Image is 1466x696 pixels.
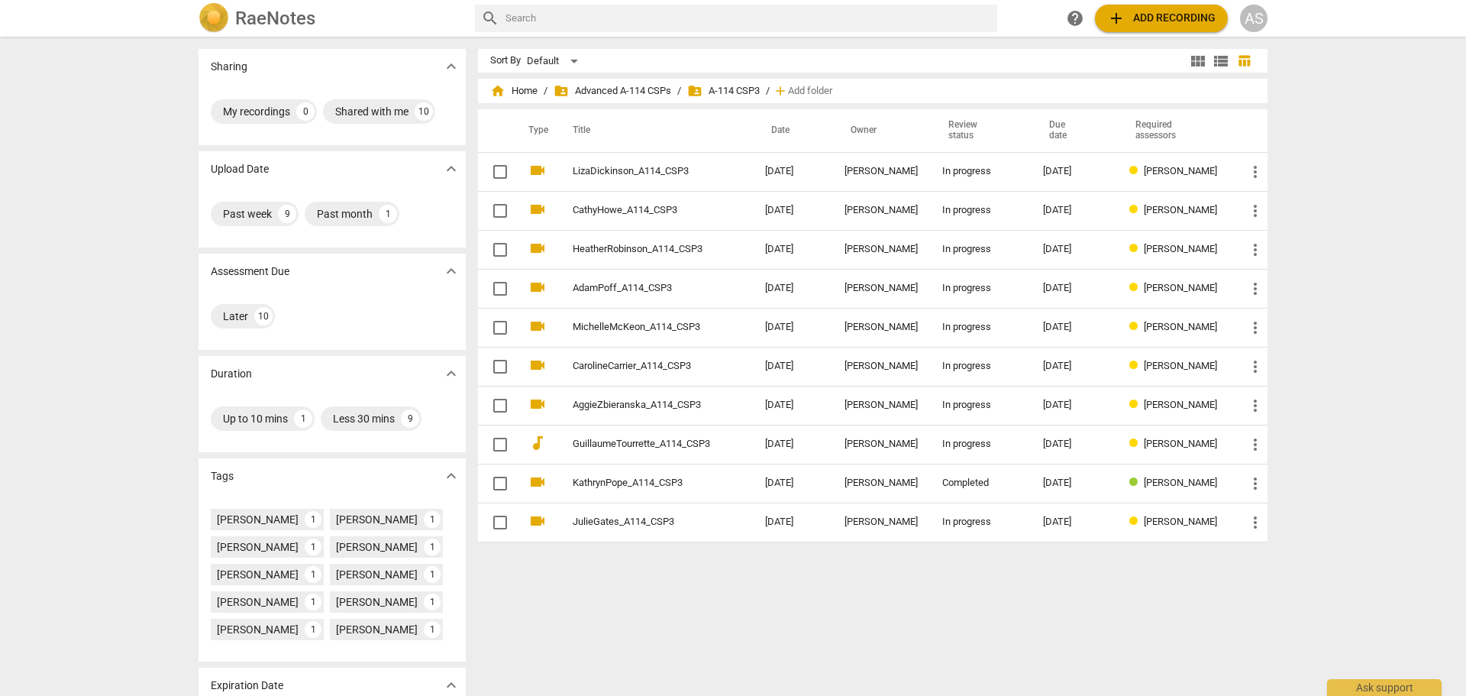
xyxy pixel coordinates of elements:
[1043,516,1105,528] div: [DATE]
[1043,477,1105,489] div: [DATE]
[336,567,418,582] div: [PERSON_NAME]
[401,410,419,428] div: 9
[1144,165,1217,176] span: [PERSON_NAME]
[490,83,538,99] span: Home
[573,205,710,216] a: CathyHowe_A114_CSP3
[1129,399,1144,410] span: Review status: in progress
[1095,5,1228,32] button: Upload
[1246,319,1264,337] span: more_vert
[527,49,583,73] div: Default
[528,278,547,296] span: videocam
[211,468,234,484] p: Tags
[1246,435,1264,454] span: more_vert
[942,283,1019,294] div: In progress
[211,264,289,280] p: Assessment Due
[335,104,408,119] div: Shared with me
[415,102,433,121] div: 10
[235,8,315,29] h2: RaeNotes
[1212,52,1230,70] span: view_list
[844,516,918,528] div: [PERSON_NAME]
[1246,241,1264,259] span: more_vert
[1129,477,1144,488] span: Review status: completed
[1043,205,1105,216] div: [DATE]
[554,109,753,152] th: Title
[1129,204,1144,215] span: Review status: in progress
[753,269,832,308] td: [DATE]
[528,239,547,257] span: videocam
[1144,360,1217,371] span: [PERSON_NAME]
[217,512,299,527] div: [PERSON_NAME]
[1129,321,1144,332] span: Review status: in progress
[305,621,321,638] div: 1
[844,361,918,372] div: [PERSON_NAME]
[1189,52,1207,70] span: view_module
[753,464,832,503] td: [DATE]
[1246,202,1264,220] span: more_vert
[1237,53,1251,68] span: table_chart
[336,594,418,610] div: [PERSON_NAME]
[844,244,918,255] div: [PERSON_NAME]
[942,439,1019,450] div: In progress
[254,307,273,325] div: 10
[573,477,710,489] a: KathrynPope_A114_CSP3
[424,566,441,583] div: 1
[573,400,710,411] a: AggieZbieranska_A114_CSP3
[753,347,832,386] td: [DATE]
[333,411,395,426] div: Less 30 mins
[1144,399,1217,410] span: [PERSON_NAME]
[440,55,463,78] button: Show more
[1327,679,1442,696] div: Ask support
[1043,244,1105,255] div: [DATE]
[305,566,321,583] div: 1
[528,473,547,491] span: videocam
[753,191,832,230] td: [DATE]
[1232,50,1255,73] button: Table view
[573,283,710,294] a: AdamPoff_A114_CSP3
[1246,358,1264,376] span: more_vert
[942,516,1019,528] div: In progress
[211,161,269,177] p: Upload Date
[753,308,832,347] td: [DATE]
[554,83,569,99] span: folder_shared
[336,539,418,555] div: [PERSON_NAME]
[1187,50,1209,73] button: Tile view
[1240,5,1267,32] button: AS
[1246,163,1264,181] span: more_vert
[440,157,463,180] button: Show more
[677,86,681,97] span: /
[528,317,547,335] span: videocam
[773,83,788,99] span: add
[1144,282,1217,293] span: [PERSON_NAME]
[424,621,441,638] div: 1
[554,83,671,99] span: Advanced A-114 CSPs
[753,230,832,269] td: [DATE]
[1043,166,1105,177] div: [DATE]
[278,205,296,223] div: 9
[573,322,710,333] a: MichelleMcKeon_A114_CSP3
[528,434,547,452] span: audiotrack
[317,206,373,222] div: Past month
[753,386,832,425] td: [DATE]
[573,361,710,372] a: CarolineCarrier_A114_CSP3
[942,400,1019,411] div: In progress
[788,86,832,97] span: Add folder
[442,676,460,694] span: expand_more
[1066,9,1084,28] span: help
[424,594,441,610] div: 1
[442,160,460,178] span: expand_more
[844,400,918,411] div: [PERSON_NAME]
[424,511,441,528] div: 1
[687,83,760,99] span: A-114 CSP3
[528,395,547,413] span: videocam
[1144,204,1217,215] span: [PERSON_NAME]
[223,411,288,426] div: Up to 10 mins
[1246,513,1264,532] span: more_vert
[1107,9,1216,28] span: Add recording
[832,109,930,152] th: Owner
[211,678,283,694] p: Expiration Date
[1246,397,1264,415] span: more_vert
[217,594,299,610] div: [PERSON_NAME]
[1246,474,1264,493] span: more_vert
[844,322,918,333] div: [PERSON_NAME]
[942,205,1019,216] div: In progress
